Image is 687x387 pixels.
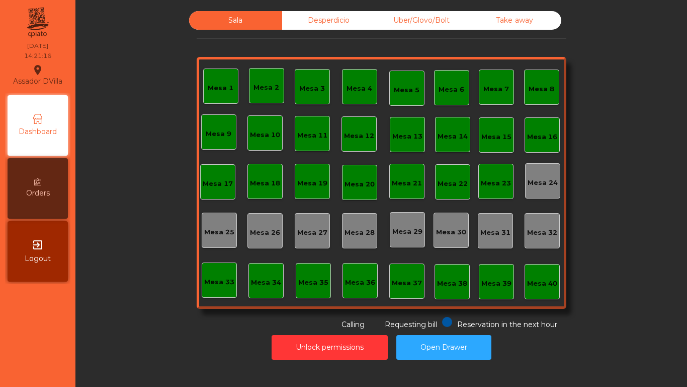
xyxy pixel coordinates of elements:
span: Logout [25,253,51,264]
div: Mesa 26 [250,228,280,238]
div: Mesa 32 [527,228,557,238]
div: Mesa 25 [204,227,234,237]
div: Mesa 37 [392,278,422,288]
i: exit_to_app [32,239,44,251]
div: Mesa 20 [345,179,375,189]
div: Sala [189,11,282,30]
div: Mesa 40 [527,279,557,289]
div: Mesa 17 [203,179,233,189]
div: Mesa 12 [344,131,374,141]
div: Mesa 1 [208,83,233,93]
div: Desperdicio [282,11,375,30]
div: Mesa 33 [204,277,234,287]
div: Assador DVilla [13,62,62,88]
div: Mesa 8 [529,84,554,94]
div: 14:21:16 [24,51,51,60]
div: Mesa 6 [439,85,464,95]
i: location_on [32,64,44,76]
div: Mesa 15 [481,132,511,142]
div: Mesa 28 [345,228,375,238]
div: Mesa 3 [299,84,325,94]
div: Mesa 18 [250,178,280,188]
div: Take away [468,11,561,30]
div: Mesa 23 [481,178,511,188]
div: Mesa 14 [438,132,468,142]
div: [DATE] [27,41,48,50]
span: Reservation in the next hour [457,320,557,329]
div: Mesa 24 [528,178,558,188]
div: Mesa 13 [392,132,422,142]
div: Mesa 27 [297,228,327,238]
div: Mesa 5 [394,85,419,95]
div: Mesa 19 [297,178,327,188]
span: Requesting bill [385,320,437,329]
div: Mesa 7 [483,84,509,94]
span: Dashboard [19,126,57,137]
button: Unlock permissions [272,335,388,360]
div: Mesa 11 [297,131,327,141]
div: Mesa 22 [438,179,468,189]
div: Mesa 9 [206,129,231,139]
div: Mesa 30 [436,227,466,237]
img: qpiato [25,5,50,40]
div: Mesa 31 [480,228,510,238]
div: Mesa 34 [251,278,281,288]
div: Mesa 36 [345,278,375,288]
span: Orders [26,188,50,199]
div: Mesa 38 [437,279,467,289]
div: Mesa 35 [298,278,328,288]
div: Mesa 21 [392,178,422,188]
div: Mesa 10 [250,130,280,140]
span: Calling [341,320,365,329]
button: Open Drawer [396,335,491,360]
div: Mesa 29 [392,227,422,237]
div: Mesa 2 [253,83,279,93]
div: Mesa 4 [347,84,372,94]
div: Mesa 16 [527,132,557,142]
div: Uber/Glovo/Bolt [375,11,468,30]
div: Mesa 39 [481,279,511,289]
